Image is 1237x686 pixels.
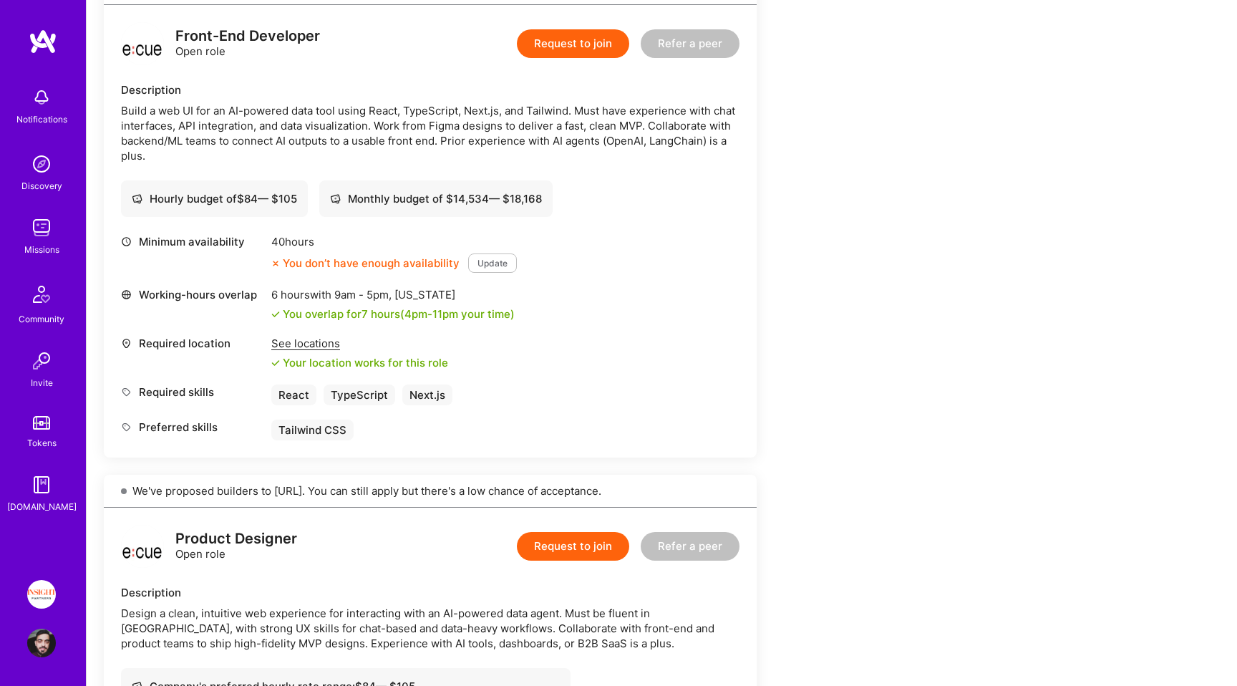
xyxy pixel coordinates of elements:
button: Request to join [517,532,629,561]
i: icon CloseOrange [271,259,280,268]
div: Product Designer [175,531,297,546]
button: Refer a peer [641,532,739,561]
button: Update [468,253,517,273]
div: Front-End Developer [175,29,320,44]
div: 40 hours [271,234,517,249]
div: Required location [121,336,264,351]
a: User Avatar [24,629,59,657]
div: Working-hours overlap [121,287,264,302]
button: Request to join [517,29,629,58]
div: Description [121,585,739,600]
div: Open role [175,29,320,59]
div: We've proposed builders to [URL]. You can still apply but there's a low chance of acceptance. [104,475,757,508]
div: Next.js [402,385,452,405]
i: icon Clock [121,236,132,247]
div: See locations [271,336,448,351]
div: 6 hours with [US_STATE] [271,287,515,302]
i: icon Cash [132,193,142,204]
img: logo [121,22,164,65]
i: icon Tag [121,422,132,433]
span: 9am - 5pm , [331,288,394,301]
div: Build a web UI for an AI-powered data tool using React, TypeScript, Next.js, and Tailwind. Must h... [121,103,739,163]
img: guide book [27,470,56,499]
img: User Avatar [27,629,56,657]
div: Required skills [121,385,264,400]
i: icon Check [271,359,280,367]
img: bell [27,83,56,112]
img: discovery [27,150,56,178]
div: Your location works for this role [271,355,448,370]
div: Missions [24,242,59,257]
span: 4pm - 11pm [404,307,458,321]
div: Design a clean, intuitive web experience for interacting with an AI-powered data agent. Must be f... [121,606,739,651]
i: icon World [121,289,132,300]
i: icon Check [271,310,280,319]
div: You don’t have enough availability [271,256,460,271]
div: You overlap for 7 hours ( your time) [283,306,515,322]
img: tokens [33,416,50,430]
img: Invite [27,347,56,375]
div: Tokens [27,435,57,450]
div: [DOMAIN_NAME] [7,499,77,514]
img: logo [121,525,164,568]
div: Discovery [21,178,62,193]
img: Insight Partners: Data & AI - Sourcing [27,580,56,609]
img: logo [29,29,57,54]
div: Open role [175,531,297,561]
div: Invite [31,375,53,390]
i: icon Cash [330,193,341,204]
img: teamwork [27,213,56,242]
i: icon Tag [121,387,132,397]
div: Monthly budget of $ 14,534 — $ 18,168 [330,191,542,206]
div: React [271,385,316,405]
div: Hourly budget of $ 84 — $ 105 [132,191,297,206]
a: Insight Partners: Data & AI - Sourcing [24,580,59,609]
i: icon Location [121,338,132,349]
div: Preferred skills [121,420,264,435]
div: Description [121,82,739,97]
div: Community [19,311,64,327]
img: Community [24,277,59,311]
div: Tailwind CSS [271,420,354,440]
div: Notifications [16,112,67,127]
div: TypeScript [324,385,395,405]
div: Minimum availability [121,234,264,249]
button: Refer a peer [641,29,739,58]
